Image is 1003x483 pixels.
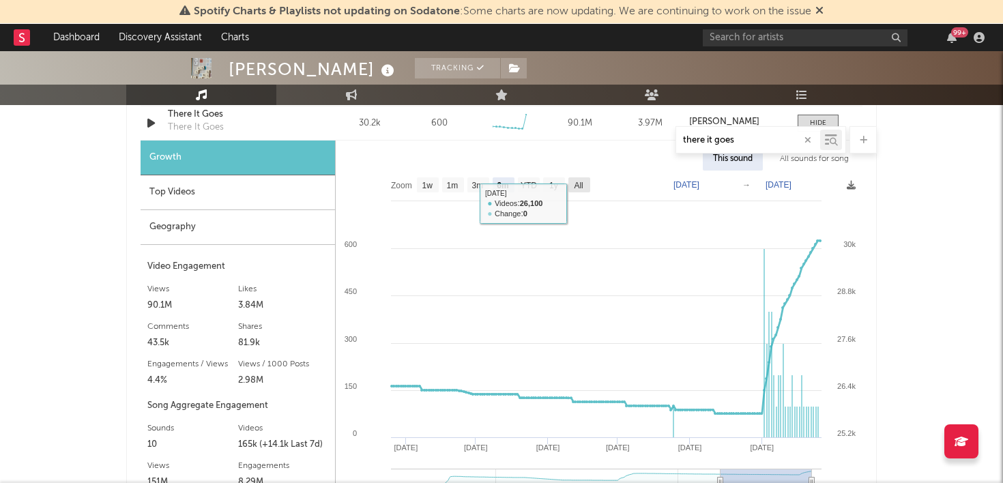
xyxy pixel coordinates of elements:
[147,420,238,437] div: Sounds
[843,240,856,248] text: 30k
[837,335,856,343] text: 27.6k
[141,141,335,175] div: Growth
[464,443,488,452] text: [DATE]
[345,287,357,295] text: 450
[837,382,856,390] text: 26.4k
[549,117,612,130] div: 90.1M
[338,117,401,130] div: 30.2k
[238,319,329,335] div: Shares
[147,372,238,389] div: 4.4%
[238,356,329,372] div: Views / 1000 Posts
[147,297,238,314] div: 90.1M
[238,297,329,314] div: 3.84M
[549,181,558,190] text: 1y
[422,181,433,190] text: 1w
[229,58,398,80] div: [PERSON_NAME]
[147,281,238,297] div: Views
[703,29,907,46] input: Search for artists
[147,319,238,335] div: Comments
[766,180,791,190] text: [DATE]
[238,372,329,389] div: 2.98M
[536,443,560,452] text: [DATE]
[751,443,774,452] text: [DATE]
[168,108,310,121] a: There It Goes
[497,181,508,190] text: 6m
[345,335,357,343] text: 300
[770,147,859,171] div: All sounds for song
[109,24,212,51] a: Discovery Assistant
[415,58,500,78] button: Tracking
[574,181,583,190] text: All
[147,458,238,474] div: Views
[212,24,259,51] a: Charts
[431,117,448,130] div: 600
[168,121,224,134] div: There It Goes
[238,335,329,351] div: 81.9k
[447,181,459,190] text: 1m
[147,398,328,414] div: Song Aggregate Engagement
[141,175,335,210] div: Top Videos
[673,180,699,190] text: [DATE]
[147,335,238,351] div: 43.5k
[194,6,460,17] span: Spotify Charts & Playlists not updating on Sodatone
[521,181,537,190] text: YTD
[947,32,957,43] button: 99+
[44,24,109,51] a: Dashboard
[689,117,784,127] a: [PERSON_NAME]
[619,117,682,130] div: 3.97M
[676,135,820,146] input: Search by song name or URL
[238,458,329,474] div: Engagements
[345,240,357,248] text: 600
[345,382,357,390] text: 150
[837,429,856,437] text: 25.2k
[353,429,357,437] text: 0
[238,420,329,437] div: Videos
[147,259,328,275] div: Video Engagement
[141,210,335,245] div: Geography
[194,6,811,17] span: : Some charts are now updating. We are continuing to work on the issue
[238,437,329,453] div: 165k (+14.1k Last 7d)
[391,181,412,190] text: Zoom
[703,147,763,171] div: This sound
[742,180,751,190] text: →
[606,443,630,452] text: [DATE]
[238,281,329,297] div: Likes
[147,437,238,453] div: 10
[678,443,702,452] text: [DATE]
[394,443,418,452] text: [DATE]
[815,6,824,17] span: Dismiss
[837,287,856,295] text: 28.8k
[147,356,238,372] div: Engagements / Views
[951,27,968,38] div: 99 +
[472,181,484,190] text: 3m
[689,117,759,126] strong: [PERSON_NAME]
